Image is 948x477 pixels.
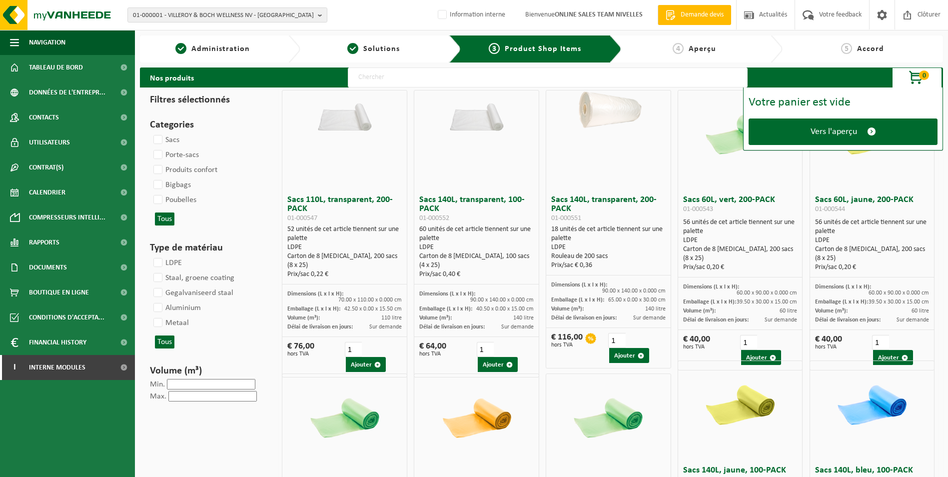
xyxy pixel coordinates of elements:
[741,350,781,365] button: Ajouter
[633,315,666,321] span: Sur demande
[749,96,938,108] div: Votre panier est vide
[897,317,929,323] span: Sur demande
[150,117,264,132] h3: Categories
[869,290,929,296] span: 60.00 x 90.00 x 0.000 cm
[419,315,452,321] span: Volume (m³):
[151,177,191,192] label: Bigbags
[151,192,196,207] label: Poubelles
[155,335,174,348] button: Tous
[857,45,884,53] span: Accord
[151,270,234,285] label: Staal, groene coating
[683,205,713,213] span: 01-000543
[287,195,402,222] h3: Sacs 110L, transparent, 200-PACK
[815,218,930,272] div: 56 unités de cet article tiennent sur une palette
[29,55,83,80] span: Tableau de bord
[740,335,757,350] input: 1
[811,126,857,137] span: Vers l'aperçu
[419,342,446,357] div: € 64,00
[302,374,387,459] img: 01-000548
[287,214,317,222] span: 01-000547
[369,324,402,330] span: Sur demande
[673,43,684,54] span: 4
[151,132,179,147] label: Sacs
[150,380,165,388] label: Min.
[683,195,798,215] h3: Sacs 60L, vert, 200-PACK
[815,205,845,213] span: 01-000544
[287,291,343,297] span: Dimensions (L x l x H):
[683,317,749,323] span: Délai de livraison en jours:
[191,45,250,53] span: Administration
[151,285,233,300] label: Gegalvaniseerd staal
[815,245,930,263] div: Carton de 8 [MEDICAL_DATA], 200 sacs (8 x 25)
[658,5,731,25] a: Demande devis
[29,105,59,130] span: Contacts
[551,214,581,222] span: 01-000551
[873,350,913,365] button: Ajouter
[287,324,353,330] span: Délai de livraison en jours:
[29,130,70,155] span: Utilisateurs
[127,7,327,22] button: 01-000001 - VILLEROY & BOCH WELLNESS NV - [GEOGRAPHIC_DATA]
[10,355,19,380] span: I
[815,344,842,350] span: hors TVA
[29,280,89,305] span: Boutique en ligne
[29,180,65,205] span: Calendrier
[133,8,314,23] span: 01-000001 - VILLEROY & BOCH WELLNESS NV - [GEOGRAPHIC_DATA]
[419,252,534,270] div: Carton de 8 [MEDICAL_DATA], 100 sacs (4 x 25)
[287,270,402,279] div: Prix/sac 0,22 €
[287,315,320,321] span: Volume (m³):
[841,43,852,54] span: 5
[140,67,204,87] h2: Nos produits
[551,282,607,288] span: Dimensions (L x l x H):
[151,300,201,315] label: Aluminium
[683,263,798,272] div: Prix/sac 0,20 €
[29,330,86,355] span: Financial History
[151,255,182,270] label: LDPE
[489,43,500,54] span: 3
[476,306,534,312] span: 40.50 x 0.00 x 15.00 cm
[683,335,710,350] div: € 40,00
[155,212,174,225] button: Tous
[683,218,798,272] div: 56 unités de cet article tiennent sur une palette
[287,306,340,312] span: Emballage (L x l x H):
[678,10,726,20] span: Demande devis
[551,195,666,222] h3: Sacs 140L, transparent, 200-PACK
[608,297,666,303] span: 65.00 x 0.00 x 30.00 cm
[645,306,666,312] span: 140 litre
[683,245,798,263] div: Carton de 8 [MEDICAL_DATA], 200 sacs (8 x 25)
[145,43,280,55] a: 1Administration
[815,317,881,323] span: Délai de livraison en jours:
[551,342,583,348] span: hors TVA
[609,348,649,363] button: Ajouter
[683,308,716,314] span: Volume (m³):
[815,299,868,305] span: Emballage (L x l x H):
[150,240,264,255] h3: Type de matériau
[551,306,584,312] span: Volume (m³):
[151,315,189,330] label: Metaal
[780,308,797,314] span: 60 litre
[434,90,519,133] img: 01-000552
[830,361,915,446] img: 01-000555
[551,261,666,270] div: Prix/sac € 0,36
[912,308,929,314] span: 60 litre
[551,243,666,252] div: LDPE
[419,225,534,279] div: 60 unités de cet article tiennent sur une palette
[346,357,386,372] button: Ajouter
[869,299,929,305] span: 39.50 x 30.00 x 15.00 cm
[566,90,651,133] img: 01-000551
[150,363,264,378] h3: Volume (m³)
[29,30,65,55] span: Navigation
[737,290,797,296] span: 60.00 x 90.00 x 0.000 cm
[348,67,748,87] input: Chercher
[683,344,710,350] span: hors TVA
[788,43,938,55] a: 5Accord
[765,317,797,323] span: Sur demande
[419,270,534,279] div: Prix/sac 0,40 €
[419,195,534,222] h3: Sacs 140L, transparent, 100-PACK
[815,263,930,272] div: Prix/sac 0,20 €
[287,342,314,357] div: € 76,00
[698,90,783,175] img: 01-000543
[551,225,666,270] div: 18 unités de cet article tiennent sur une palette
[381,315,402,321] span: 110 litre
[749,118,938,145] a: Vers l'aperçu
[434,374,519,459] img: 01-000549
